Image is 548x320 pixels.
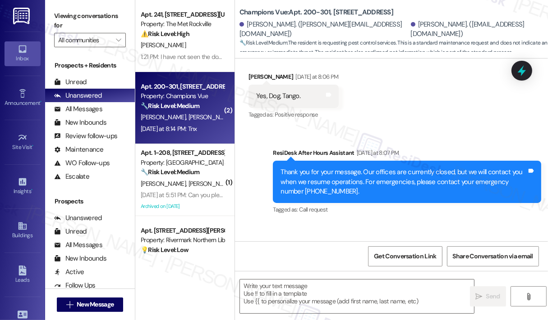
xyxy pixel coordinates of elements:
div: [PERSON_NAME] [249,72,339,85]
strong: 🔧 Risk Level: Medium [239,39,287,46]
i:  [525,293,532,300]
div: New Inbounds [54,118,106,127]
span: [PERSON_NAME] [141,113,189,121]
span: Get Conversation Link [374,252,436,261]
span: • [40,99,41,105]
button: Share Conversation via email [447,246,539,266]
b: Champions Vue: Apt. 200-301, [STREET_ADDRESS] [239,8,393,17]
div: ResiDesk After Hours Assistant [273,148,541,161]
div: Thank you for your message. Our offices are currently closed, but we will contact you when we res... [281,167,527,196]
a: Site Visit • [5,130,41,154]
div: Unread [54,227,87,236]
span: Share Conversation via email [453,252,533,261]
div: Unread [54,77,87,87]
img: ResiDesk Logo [13,8,32,24]
i:  [475,293,482,300]
span: : The resident is requesting pest control services. This is a standard maintenance request and do... [239,38,548,58]
input: All communities [58,33,111,47]
div: Yes, Dog, Tango. [256,91,300,101]
div: Tagged as: [249,108,339,121]
div: [PERSON_NAME]. ([PERSON_NAME][EMAIL_ADDRESS][DOMAIN_NAME]) [239,20,409,39]
div: [DATE] at 8:14 PM: Tnx [141,125,197,133]
button: Send [470,286,506,306]
strong: 🔧 Risk Level: Medium [141,102,199,110]
span: [PERSON_NAME] [189,113,234,121]
label: Viewing conversations for [54,9,126,33]
div: Apt. 241, [STREET_ADDRESS][US_STATE] [141,10,224,19]
i:  [116,36,121,44]
div: Unanswered [54,91,102,100]
div: Property: The Met Rockville [141,19,224,29]
div: Property: Champions Vue [141,91,224,101]
a: Inbox [5,41,41,66]
span: Positive response [275,111,318,118]
div: [PERSON_NAME]. ([EMAIL_ADDRESS][DOMAIN_NAME]) [411,20,541,39]
div: Property: [GEOGRAPHIC_DATA] at [GEOGRAPHIC_DATA] [141,158,224,167]
div: Review follow-ups [54,131,117,141]
div: Follow Ups [54,281,96,290]
a: Insights • [5,174,41,198]
span: New Message [77,300,114,309]
div: [DATE] at 8:07 PM [355,148,399,158]
span: • [32,143,34,149]
div: Archived on [DATE] [140,201,225,212]
div: Unanswered [54,213,102,223]
a: Buildings [5,218,41,243]
a: Leads [5,263,41,287]
button: New Message [57,297,124,312]
div: WO Follow-ups [54,158,110,168]
div: Escalate [54,172,89,181]
span: [PERSON_NAME] [141,41,186,49]
button: Get Conversation Link [368,246,442,266]
div: Apt. 1-208, [STREET_ADDRESS] [141,148,224,158]
div: Active [54,267,84,277]
span: Call request [299,206,327,213]
strong: ⚠️ Risk Level: High [141,30,189,38]
div: Prospects + Residents [45,61,135,70]
div: Apt. 200-301, [STREET_ADDRESS] [141,82,224,91]
div: New Inbounds [54,254,106,263]
div: All Messages [54,240,102,250]
span: • [31,187,32,193]
span: [PERSON_NAME] [141,180,189,188]
div: All Messages [54,104,102,114]
strong: 🔧 Risk Level: Medium [141,168,199,176]
div: Prospects [45,197,135,206]
strong: 💡 Risk Level: Low [141,246,189,254]
div: Property: Rivermark Northern Liberties [141,235,224,245]
div: [DATE] at 8:06 PM [294,72,339,81]
div: Apt. [STREET_ADDRESS][PERSON_NAME] [141,226,224,235]
div: Tagged as: [273,203,541,216]
span: Send [486,292,500,301]
div: Maintenance [54,145,104,154]
span: [PERSON_NAME] [189,180,234,188]
i:  [66,301,73,308]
